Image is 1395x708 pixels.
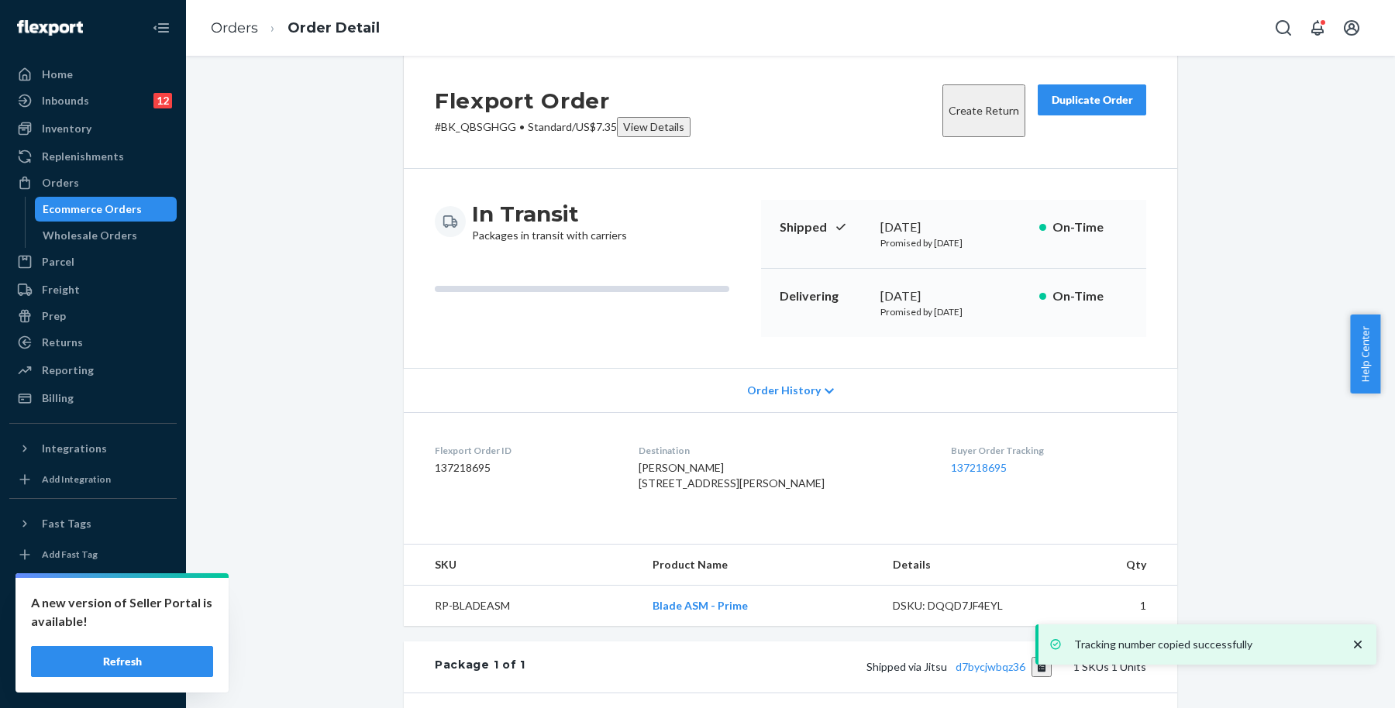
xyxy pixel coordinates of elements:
div: View Details [623,119,684,135]
button: Open Search Box [1268,12,1299,43]
a: Prep [9,304,177,328]
div: 1 SKUs 1 Units [525,657,1146,677]
span: Shipped via Jitsu [866,660,1052,673]
th: SKU [404,545,640,586]
div: DSKU: DQQD7JF4EYL [893,598,1038,613]
a: Freight [9,277,177,302]
button: Help Center [1350,314,1380,394]
div: [DATE] [880,287,1027,305]
div: [DATE] [880,218,1027,236]
div: Fast Tags [42,516,91,531]
a: Inbounds12 [9,88,177,113]
button: Close Navigation [146,12,177,43]
button: Open notifications [1302,12,1333,43]
button: Copy tracking number [1032,657,1052,677]
a: Orders [9,170,177,195]
button: Duplicate Order [1038,84,1146,115]
ol: breadcrumbs [198,5,392,51]
div: Wholesale Orders [43,228,137,243]
button: Open account menu [1336,12,1367,43]
button: Integrations [9,436,177,461]
p: Delivering [780,287,868,305]
a: Add Integration [9,467,177,492]
div: Integrations [42,441,107,456]
th: Qty [1050,545,1177,586]
a: Billing [9,386,177,411]
div: Orders [42,175,79,191]
p: On-Time [1052,218,1128,236]
div: Reporting [42,363,94,378]
div: Returns [42,335,83,350]
a: Order Detail [288,19,380,36]
a: Home [9,62,177,87]
div: Inventory [42,121,91,136]
a: Talk to Support [9,612,177,637]
a: Settings [9,586,177,610]
th: Details [880,545,1051,586]
a: Returns [9,330,177,355]
a: Ecommerce Orders [35,197,177,222]
div: Parcel [42,254,74,270]
a: Add Fast Tag [9,542,177,567]
svg: close toast [1350,637,1366,652]
p: A new version of Seller Portal is available! [31,593,213,631]
dt: Destination [639,444,927,457]
span: Standard [528,120,572,133]
span: [PERSON_NAME] [STREET_ADDRESS][PERSON_NAME] [639,461,825,490]
a: Inventory [9,116,177,141]
p: Shipped [780,218,868,236]
div: Package 1 of 1 [435,657,525,677]
div: Prep [42,308,66,324]
button: Refresh [31,646,213,677]
p: Promised by [DATE] [880,305,1027,318]
p: On-Time [1052,287,1128,305]
p: Promised by [DATE] [880,236,1027,249]
div: Home [42,67,73,82]
div: Add Integration [42,473,111,486]
button: Fast Tags [9,511,177,536]
img: Flexport logo [17,20,83,36]
div: Replenishments [42,149,124,164]
a: Wholesale Orders [35,223,177,248]
div: Packages in transit with carriers [472,200,627,243]
a: Orders [211,19,258,36]
p: Tracking number copied successfully [1074,637,1335,652]
h3: In Transit [472,200,627,228]
a: 137218695 [951,461,1007,474]
div: Ecommerce Orders [43,201,142,217]
span: Order History [747,383,821,398]
div: Freight [42,282,80,297]
div: Inbounds [42,93,89,108]
td: 1 [1050,586,1177,627]
div: Add Fast Tag [42,548,98,561]
a: Blade ASM - Prime [653,599,748,612]
th: Product Name [640,545,880,586]
button: Give Feedback [9,665,177,689]
dd: 137218695 [435,460,614,476]
p: # BK_QBSGHGG / US$7.35 [435,117,691,137]
div: 12 [153,93,172,108]
span: • [519,120,525,133]
dt: Buyer Order Tracking [951,444,1146,457]
a: Reporting [9,358,177,383]
button: Create Return [942,84,1025,137]
div: Duplicate Order [1051,92,1133,108]
dt: Flexport Order ID [435,444,614,457]
a: Help Center [9,638,177,663]
div: Billing [42,390,74,406]
button: View Details [617,117,691,137]
a: d7bycjwbqz36 [956,660,1025,673]
a: Replenishments [9,144,177,169]
td: RP-BLADEASM [404,586,640,627]
a: Parcel [9,249,177,274]
h2: Flexport Order [435,84,691,117]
